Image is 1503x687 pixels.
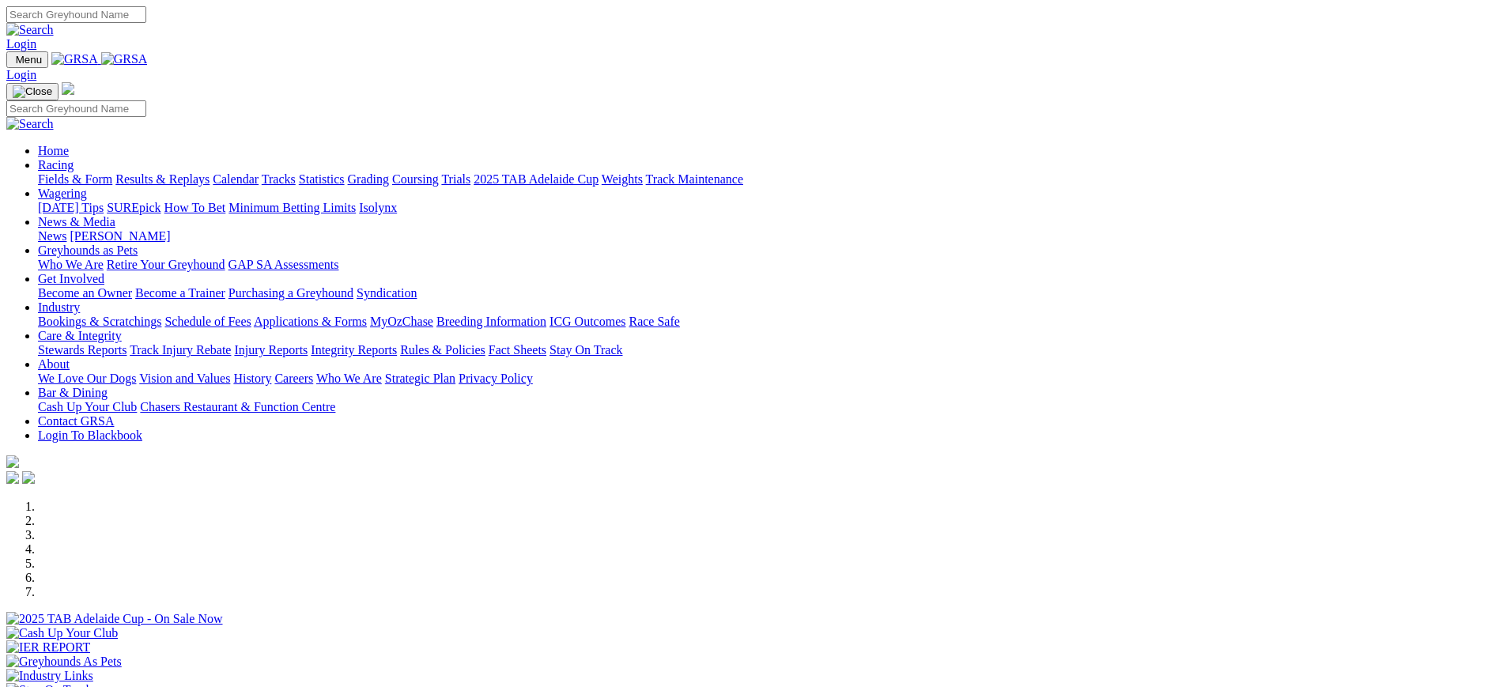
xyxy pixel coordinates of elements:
a: Stewards Reports [38,343,127,357]
img: Cash Up Your Club [6,626,118,640]
img: twitter.svg [22,471,35,484]
a: Injury Reports [234,343,308,357]
a: MyOzChase [370,315,433,328]
a: Bar & Dining [38,386,108,399]
img: GRSA [51,52,98,66]
a: Minimum Betting Limits [228,201,356,214]
div: Care & Integrity [38,343,1497,357]
a: Stay On Track [549,343,622,357]
a: Cash Up Your Club [38,400,137,413]
img: Search [6,117,54,131]
a: Calendar [213,172,259,186]
a: Results & Replays [115,172,210,186]
img: logo-grsa-white.png [6,455,19,468]
a: Weights [602,172,643,186]
img: Industry Links [6,669,93,683]
img: IER REPORT [6,640,90,655]
a: Fields & Form [38,172,112,186]
a: How To Bet [164,201,226,214]
a: Login To Blackbook [38,428,142,442]
div: Industry [38,315,1497,329]
a: Race Safe [629,315,679,328]
img: Close [13,85,52,98]
div: News & Media [38,229,1497,243]
span: Menu [16,54,42,66]
div: Racing [38,172,1497,187]
a: Become a Trainer [135,286,225,300]
img: logo-grsa-white.png [62,82,74,95]
a: Care & Integrity [38,329,122,342]
a: Login [6,37,36,51]
a: [DATE] Tips [38,201,104,214]
a: Fact Sheets [489,343,546,357]
a: Track Injury Rebate [130,343,231,357]
a: Applications & Forms [254,315,367,328]
div: Wagering [38,201,1497,215]
div: Greyhounds as Pets [38,258,1497,272]
div: Bar & Dining [38,400,1497,414]
a: Get Involved [38,272,104,285]
a: Rules & Policies [400,343,485,357]
a: Bookings & Scratchings [38,315,161,328]
a: Syndication [357,286,417,300]
a: Tracks [262,172,296,186]
img: Greyhounds As Pets [6,655,122,669]
button: Toggle navigation [6,83,59,100]
a: About [38,357,70,371]
a: Strategic Plan [385,372,455,385]
a: History [233,372,271,385]
a: News & Media [38,215,115,228]
a: Track Maintenance [646,172,743,186]
input: Search [6,100,146,117]
a: Coursing [392,172,439,186]
a: Become an Owner [38,286,132,300]
a: Privacy Policy [459,372,533,385]
a: Chasers Restaurant & Function Centre [140,400,335,413]
a: Retire Your Greyhound [107,258,225,271]
a: Integrity Reports [311,343,397,357]
a: Trials [441,172,470,186]
a: Breeding Information [436,315,546,328]
a: Contact GRSA [38,414,114,428]
a: Racing [38,158,74,172]
div: Get Involved [38,286,1497,300]
a: Vision and Values [139,372,230,385]
img: 2025 TAB Adelaide Cup - On Sale Now [6,612,223,626]
a: Industry [38,300,80,314]
a: SUREpick [107,201,160,214]
a: News [38,229,66,243]
a: Wagering [38,187,87,200]
a: Grading [348,172,389,186]
a: Purchasing a Greyhound [228,286,353,300]
a: Greyhounds as Pets [38,243,138,257]
a: Login [6,68,36,81]
img: Search [6,23,54,37]
a: [PERSON_NAME] [70,229,170,243]
a: We Love Our Dogs [38,372,136,385]
input: Search [6,6,146,23]
a: Who We Are [316,372,382,385]
a: Isolynx [359,201,397,214]
div: About [38,372,1497,386]
a: Careers [274,372,313,385]
a: Home [38,144,69,157]
img: GRSA [101,52,148,66]
a: Who We Are [38,258,104,271]
a: Statistics [299,172,345,186]
img: facebook.svg [6,471,19,484]
a: ICG Outcomes [549,315,625,328]
a: GAP SA Assessments [228,258,339,271]
button: Toggle navigation [6,51,48,68]
a: 2025 TAB Adelaide Cup [474,172,599,186]
a: Schedule of Fees [164,315,251,328]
